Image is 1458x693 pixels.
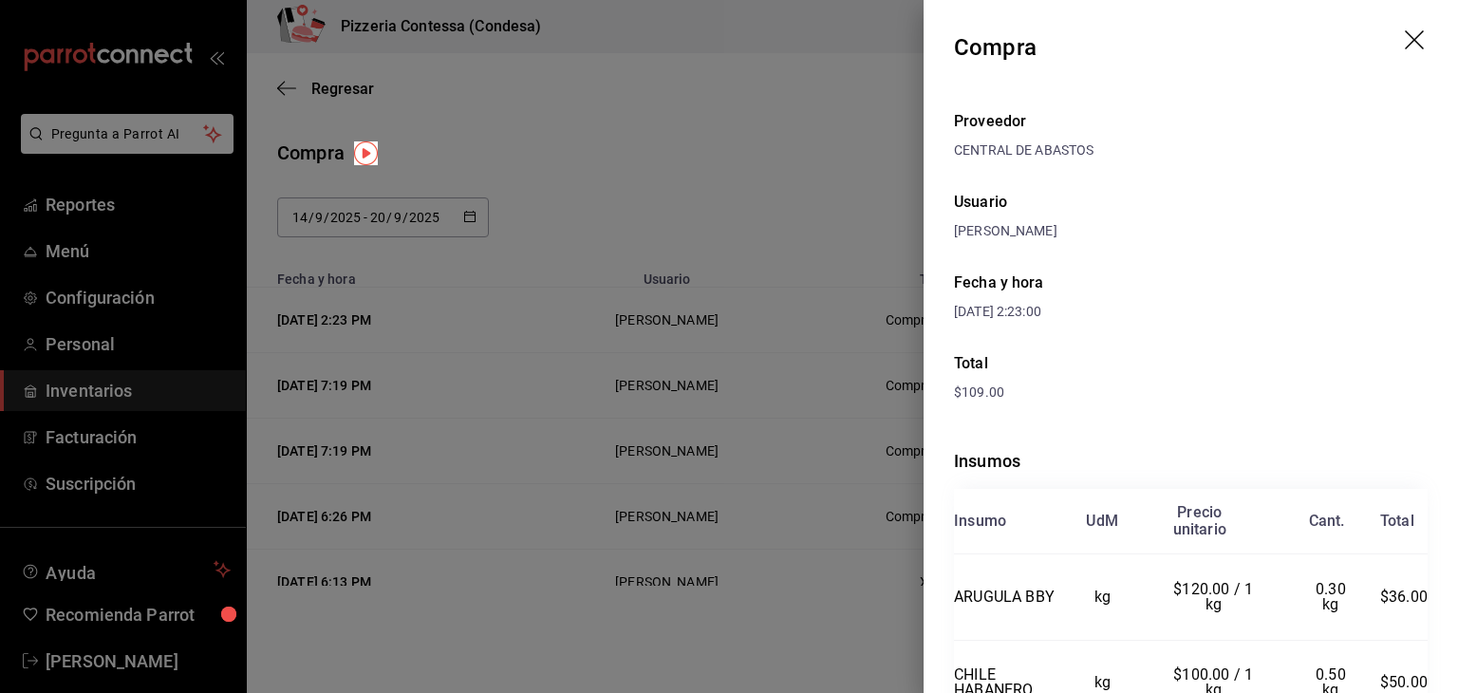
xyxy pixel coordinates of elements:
[954,30,1037,65] div: Compra
[1380,673,1428,691] span: $50.00
[1380,588,1428,606] span: $36.00
[954,513,1006,530] div: Insumo
[1173,504,1226,538] div: Precio unitario
[954,221,1428,241] div: [PERSON_NAME]
[1086,513,1118,530] div: UdM
[1405,30,1428,53] button: drag
[954,302,1191,322] div: [DATE] 2:23:00
[954,272,1191,294] div: Fecha y hora
[1059,554,1146,641] td: kg
[954,140,1428,160] div: CENTRAL DE ABASTOS
[954,191,1428,214] div: Usuario
[954,352,1428,375] div: Total
[1309,513,1345,530] div: Cant.
[1316,580,1350,613] span: 0.30 kg
[354,141,378,165] img: Tooltip marker
[954,110,1428,133] div: Proveedor
[954,448,1428,474] div: Insumos
[954,554,1059,641] td: ARUGULA BBY
[1173,580,1257,613] span: $120.00 / 1 kg
[1380,513,1414,530] div: Total
[954,384,1004,400] span: $109.00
